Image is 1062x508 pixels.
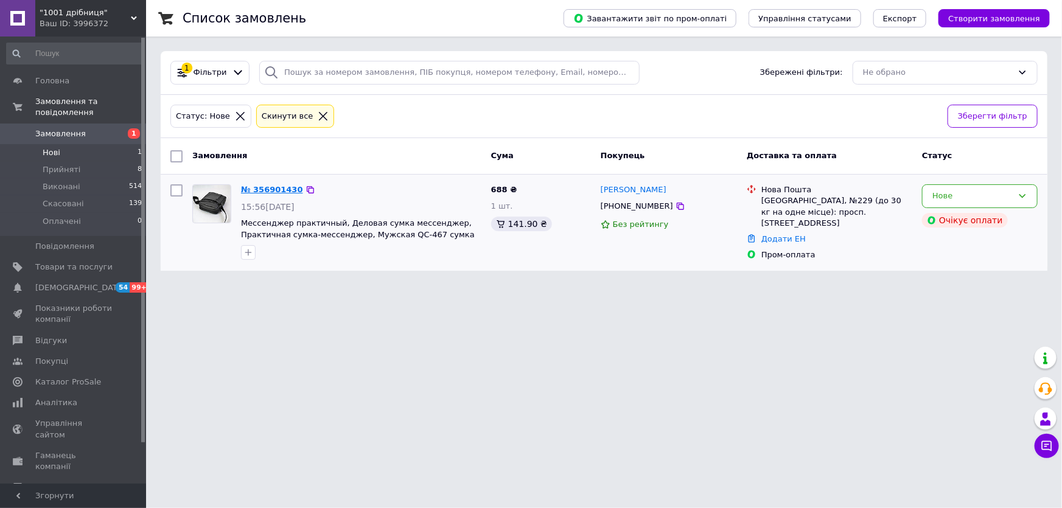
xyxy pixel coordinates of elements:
a: Мессенджер практичный, Деловая сумка мессенджер, Практичная сумка-мессенджер, Мужская QC-467 сумк... [241,218,475,250]
span: Експорт [883,14,917,23]
span: Без рейтингу [613,220,669,229]
div: 141.90 ₴ [491,217,552,231]
a: № 356901430 [241,185,303,194]
span: Показники роботи компанії [35,303,113,325]
span: Товари та послуги [35,262,113,273]
div: Статус: Нове [173,110,232,123]
div: Нова Пошта [761,184,912,195]
div: Пром-оплата [761,249,912,260]
div: [PHONE_NUMBER] [598,198,676,214]
span: Повідомлення [35,241,94,252]
span: Покупець [601,151,645,160]
span: Відгуки [35,335,67,346]
span: Каталог ProSale [35,377,101,388]
span: Скасовані [43,198,84,209]
button: Управління статусами [749,9,861,27]
span: 514 [129,181,142,192]
img: Фото товару [193,185,231,223]
div: Не обрано [863,66,1013,79]
a: Додати ЕН [761,234,806,243]
span: Головна [35,75,69,86]
span: [DEMOGRAPHIC_DATA] [35,282,125,293]
h1: Список замовлень [183,11,306,26]
span: 15:56[DATE] [241,202,295,212]
a: Фото товару [192,184,231,223]
span: 1 [138,147,142,158]
span: "1001 дрібниця" [40,7,131,18]
button: Завантажити звіт по пром-оплаті [564,9,736,27]
span: Cума [491,151,514,160]
input: Пошук за номером замовлення, ПІБ покупця, номером телефону, Email, номером накладної [259,61,639,85]
span: Оплачені [43,216,81,227]
span: 0 [138,216,142,227]
span: Доставка та оплата [747,151,837,160]
span: 139 [129,198,142,209]
a: Створити замовлення [926,13,1050,23]
span: Створити замовлення [948,14,1040,23]
span: Нові [43,147,60,158]
button: Експорт [873,9,927,27]
button: Зберегти фільтр [948,105,1038,128]
span: 54 [116,282,130,293]
a: [PERSON_NAME] [601,184,666,196]
input: Пошук [6,43,143,64]
span: 1 [128,128,140,139]
span: Покупці [35,356,68,367]
span: Зберегти фільтр [958,110,1027,123]
div: Нове [932,190,1013,203]
div: Очікує оплати [922,213,1008,228]
div: Cкинути все [259,110,316,123]
span: Маркет [35,482,66,493]
span: Виконані [43,181,80,192]
span: Гаманець компанії [35,450,113,472]
button: Чат з покупцем [1035,434,1059,458]
span: 688 ₴ [491,185,517,194]
span: Фільтри [194,67,227,78]
span: Управління статусами [758,14,851,23]
span: Замовлення та повідомлення [35,96,146,118]
span: Прийняті [43,164,80,175]
div: 1 [181,63,192,74]
span: 1 шт. [491,201,513,211]
span: Аналітика [35,397,77,408]
div: Ваш ID: 3996372 [40,18,146,29]
div: [GEOGRAPHIC_DATA], №229 (до 30 кг на одне місце): просп. [STREET_ADDRESS] [761,195,912,229]
span: Статус [922,151,952,160]
span: 99+ [130,282,150,293]
span: 8 [138,164,142,175]
span: Збережені фільтри: [760,67,843,78]
span: Замовлення [35,128,86,139]
span: Управління сайтом [35,418,113,440]
span: Завантажити звіт по пром-оплаті [573,13,727,24]
button: Створити замовлення [938,9,1050,27]
span: Замовлення [192,151,247,160]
